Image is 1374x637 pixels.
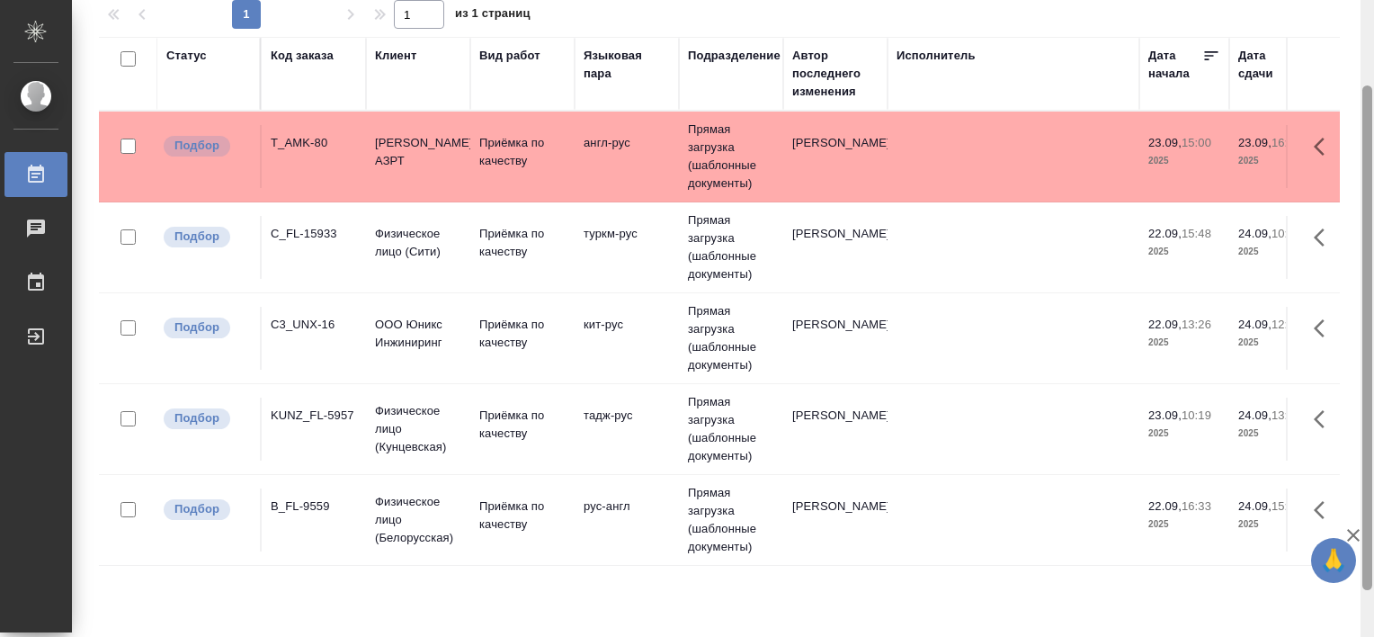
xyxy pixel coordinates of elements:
[174,318,219,336] p: Подбор
[375,225,461,261] p: Физическое лицо (Сити)
[271,407,357,425] div: KUNZ_FL-5957
[792,47,879,101] div: Автор последнего изменения
[1271,136,1301,149] p: 16:00
[575,489,679,552] td: рус-англ
[479,498,566,534] p: Приёмка по качеству
[1148,408,1182,422] p: 23.09,
[1271,408,1301,422] p: 13:00
[375,402,461,456] p: Физическое лицо (Кунцевская)
[1148,152,1220,170] p: 2025
[375,493,461,547] p: Физическое лицо (Белорусская)
[162,498,251,522] div: Можно подбирать исполнителей
[1303,489,1346,532] button: Здесь прячутся важные кнопки
[1148,47,1202,83] div: Дата начала
[1148,227,1182,240] p: 22.09,
[479,407,566,443] p: Приёмка по качеству
[1303,398,1346,441] button: Здесь прячутся важные кнопки
[575,307,679,370] td: кит-рус
[575,216,679,279] td: туркм-рус
[375,47,416,65] div: Клиент
[174,228,219,246] p: Подбор
[271,134,357,152] div: T_AMK-80
[783,125,888,188] td: [PERSON_NAME]
[783,398,888,461] td: [PERSON_NAME]
[1271,318,1301,331] p: 12:00
[679,384,783,474] td: Прямая загрузка (шаблонные документы)
[1238,408,1271,422] p: 24.09,
[1148,136,1182,149] p: 23.09,
[1303,216,1346,259] button: Здесь прячутся важные кнопки
[479,47,540,65] div: Вид работ
[1311,538,1356,583] button: 🙏
[584,47,670,83] div: Языковая пара
[1182,227,1211,240] p: 15:48
[1238,243,1310,261] p: 2025
[783,216,888,279] td: [PERSON_NAME]
[1238,47,1292,83] div: Дата сдачи
[1238,425,1310,443] p: 2025
[162,225,251,249] div: Можно подбирать исполнителей
[1148,243,1220,261] p: 2025
[271,47,334,65] div: Код заказа
[1148,425,1220,443] p: 2025
[162,407,251,431] div: Можно подбирать исполнителей
[1238,499,1271,513] p: 24.09,
[679,293,783,383] td: Прямая загрузка (шаблонные документы)
[375,316,461,352] p: ООО Юникс Инжиниринг
[271,225,357,243] div: C_FL-15933
[1148,334,1220,352] p: 2025
[1238,227,1271,240] p: 24.09,
[1271,499,1301,513] p: 15:00
[1182,499,1211,513] p: 16:33
[1182,136,1211,149] p: 15:00
[783,489,888,552] td: [PERSON_NAME]
[1238,516,1310,534] p: 2025
[1238,136,1271,149] p: 23.09,
[162,316,251,340] div: Можно подбирать исполнителей
[1182,408,1211,422] p: 10:19
[479,225,566,261] p: Приёмка по качеству
[783,307,888,370] td: [PERSON_NAME]
[1148,499,1182,513] p: 22.09,
[1318,542,1349,579] span: 🙏
[1148,318,1182,331] p: 22.09,
[897,47,976,65] div: Исполнитель
[271,498,357,516] div: B_FL-9559
[271,316,357,334] div: C3_UNX-16
[1303,307,1346,350] button: Здесь прячутся важные кнопки
[174,500,219,518] p: Подбор
[1238,152,1310,170] p: 2025
[174,409,219,427] p: Подбор
[1238,318,1271,331] p: 24.09,
[174,137,219,155] p: Подбор
[479,134,566,170] p: Приёмка по качеству
[575,398,679,461] td: тадж-рус
[1238,334,1310,352] p: 2025
[1271,227,1301,240] p: 10:00
[679,475,783,565] td: Прямая загрузка (шаблонные документы)
[688,47,781,65] div: Подразделение
[375,134,461,170] p: [PERSON_NAME]/АЗРТ
[1148,516,1220,534] p: 2025
[679,202,783,292] td: Прямая загрузка (шаблонные документы)
[455,3,531,29] span: из 1 страниц
[679,112,783,202] td: Прямая загрузка (шаблонные документы)
[162,134,251,158] div: Можно подбирать исполнителей
[1182,318,1211,331] p: 13:26
[166,47,207,65] div: Статус
[479,316,566,352] p: Приёмка по качеству
[575,125,679,188] td: англ-рус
